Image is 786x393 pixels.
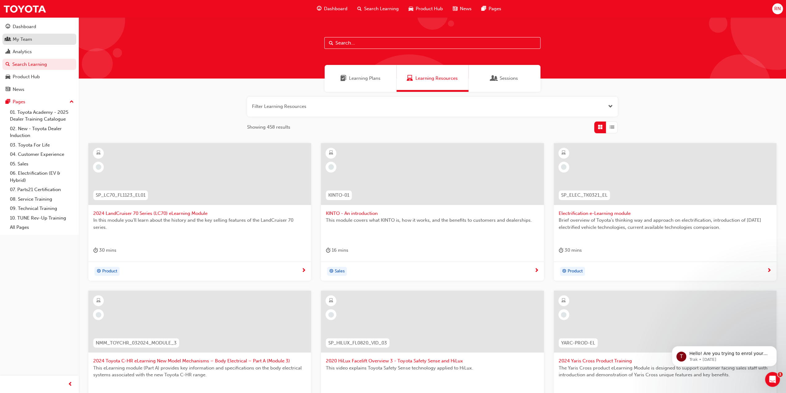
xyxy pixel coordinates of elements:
a: SP_ELEC_TK0321_ELElectrification e-Learning moduleBrief overview of Toyota’s thinking way and app... [554,143,776,281]
span: Sales [335,268,345,275]
iframe: Intercom live chat [765,372,780,387]
button: DashboardMy TeamAnalyticsSearch LearningProduct HubNews [2,20,76,96]
span: guage-icon [6,24,10,30]
div: Product Hub [13,73,40,80]
span: RN [774,5,781,12]
a: news-iconNews [448,2,477,15]
span: Product [568,268,583,275]
span: Sessions [491,75,497,82]
span: Grid [598,124,603,131]
span: SP_HILUX_FL0820_VID_03 [328,340,387,347]
div: Analytics [13,48,32,55]
button: RN [772,3,783,14]
span: This module covers what KINTO is, how it works, and the benefits to customers and dealerships. [326,217,539,224]
span: 2020 HiLux Facelift Overview 3 - Toyota Safety Sense and HiLux [326,357,539,365]
span: The Yaris Cross product eLearning Module is designed to support customer facing sales staff with ... [559,365,771,378]
a: 02. New - Toyota Dealer Induction [7,124,76,140]
span: learningRecordVerb_NONE-icon [328,312,334,318]
a: KINTO-01KINTO - An introductionThis module covers what KINTO is, how it works, and the benefits t... [321,143,544,281]
span: This eLearning module (Part A) provides key information and specifications on the body electrical... [93,365,306,378]
span: learningResourceType_ELEARNING-icon [96,149,101,157]
span: learningRecordVerb_NONE-icon [561,312,566,318]
button: Pages [2,96,76,108]
span: learningRecordVerb_NONE-icon [96,164,101,170]
span: 2024 Toyota C-HR eLearning New Model Mechanisms – Body Electrical – Part A (Module 3) [93,357,306,365]
span: Learning Resources [407,75,413,82]
span: Sessions [500,75,518,82]
a: Learning ResourcesLearning Resources [397,65,469,92]
span: car-icon [409,5,413,13]
a: All Pages [7,223,76,232]
span: 1 [778,372,783,377]
span: people-icon [6,37,10,42]
a: 03. Toyota For Life [7,140,76,150]
a: 04. Customer Experience [7,150,76,159]
a: News [2,84,76,95]
a: Dashboard [2,21,76,32]
button: Open the filter [608,103,613,110]
div: My Team [13,36,32,43]
span: duration-icon [93,246,98,254]
a: 01. Toyota Academy - 2025 Dealer Training Catalogue [7,108,76,124]
span: learningRecordVerb_NONE-icon [96,312,101,318]
a: 07. Parts21 Certification [7,185,76,194]
span: Product Hub [416,5,443,12]
span: Search Learning [364,5,399,12]
span: Showing 458 results [247,124,290,131]
span: Learning Plans [349,75,380,82]
span: learningResourceType_ELEARNING-icon [561,149,566,157]
span: duration-icon [326,246,330,254]
a: Product Hub [2,71,76,83]
a: 10. TUNE Rev-Up Training [7,213,76,223]
span: prev-icon [68,381,73,388]
a: 09. Technical Training [7,204,76,213]
a: My Team [2,34,76,45]
iframe: Intercom notifications message [662,333,786,376]
span: SP_ELEC_TK0321_EL [561,192,607,199]
span: chart-icon [6,49,10,55]
span: learningRecordVerb_NONE-icon [561,164,566,170]
div: 30 mins [93,246,116,254]
span: Learning Resources [415,75,458,82]
div: Pages [13,98,25,105]
span: car-icon [6,74,10,80]
span: target-icon [329,267,334,276]
a: SessionsSessions [469,65,540,92]
span: pages-icon [6,99,10,105]
span: 2024 Yaris Cross Product Training [559,357,771,365]
input: Search... [324,37,540,49]
span: search-icon [6,62,10,67]
span: news-icon [6,87,10,92]
a: Learning PlansLearning Plans [325,65,397,92]
span: NMM_TOYCHR_032024_MODULE_3 [96,340,177,347]
a: Analytics [2,46,76,58]
a: car-iconProduct Hub [404,2,448,15]
span: next-icon [301,268,306,274]
span: learningRecordVerb_NONE-icon [328,164,334,170]
span: This video explains Toyota Safety Sense technology applied to HiLux. [326,365,539,372]
span: target-icon [562,267,566,276]
span: guage-icon [317,5,322,13]
span: KINTO-01 [328,192,349,199]
span: target-icon [97,267,101,276]
span: next-icon [767,268,771,274]
span: learningResourceType_ELEARNING-icon [96,297,101,305]
span: Pages [489,5,501,12]
img: Trak [3,2,46,16]
span: List [610,124,614,131]
span: 2024 LandCruiser 70 Series (LC70) eLearning Module [93,210,306,217]
span: Product [102,268,117,275]
span: learningResourceType_ELEARNING-icon [329,297,333,305]
div: 30 mins [559,246,582,254]
span: KINTO - An introduction [326,210,539,217]
a: pages-iconPages [477,2,506,15]
span: SP_LC70_FL1123_EL01 [96,192,145,199]
a: Search Learning [2,59,76,70]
